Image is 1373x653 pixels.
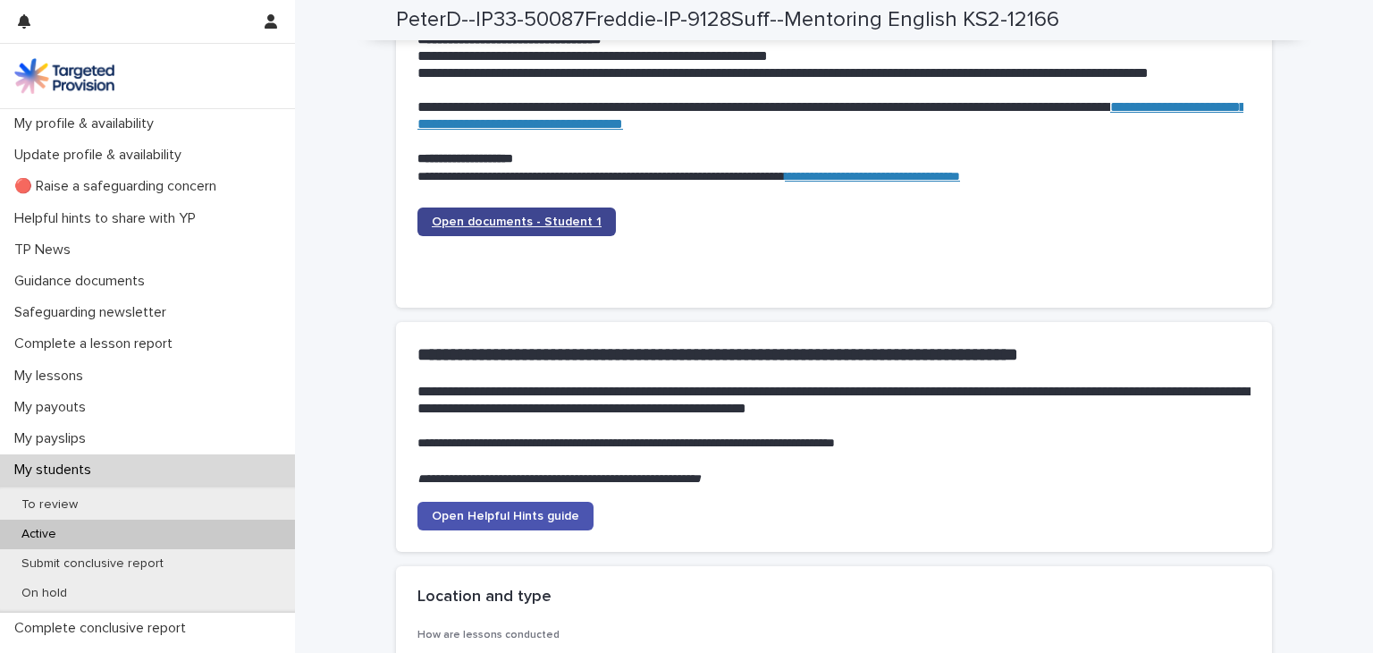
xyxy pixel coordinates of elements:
p: Complete a lesson report [7,335,187,352]
p: Submit conclusive report [7,556,178,572]
p: Active [7,527,71,542]
p: My payouts [7,399,100,416]
p: Complete conclusive report [7,620,200,637]
span: Open documents - Student 1 [432,216,602,228]
span: Open Helpful Hints guide [432,510,579,522]
p: To review [7,497,92,513]
img: M5nRWzHhSzIhMunXDL62 [14,58,114,94]
p: Helpful hints to share with YP [7,210,210,227]
p: Update profile & availability [7,147,196,164]
p: Safeguarding newsletter [7,304,181,321]
p: My profile & availability [7,115,168,132]
p: My students [7,462,105,479]
p: My payslips [7,430,100,447]
span: How are lessons conducted [417,630,560,640]
h2: PeterD--IP33-50087Freddie-IP-9128Suff--Mentoring English KS2-12166 [396,7,1059,33]
p: 🔴 Raise a safeguarding concern [7,178,231,195]
p: My lessons [7,368,97,385]
a: Open Helpful Hints guide [417,502,594,530]
h2: Location and type [417,588,552,607]
a: Open documents - Student 1 [417,208,616,236]
p: Guidance documents [7,273,159,290]
p: On hold [7,586,81,601]
p: TP News [7,242,85,259]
